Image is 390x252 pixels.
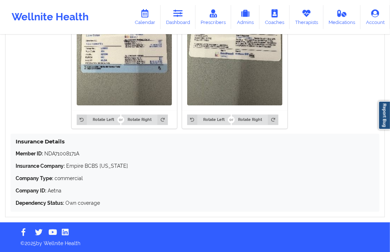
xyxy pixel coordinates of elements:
strong: Insurance Company: [16,163,65,169]
a: Calendar [129,5,161,29]
strong: Company ID: [16,188,46,194]
a: Prescribers [196,5,232,29]
button: Rotate Left [187,114,231,125]
p: NDA71008171A [16,150,374,157]
button: Rotate Left [77,114,120,125]
p: commercial [16,175,374,182]
a: Medications [323,5,361,29]
a: Dashboard [161,5,196,29]
strong: Member ID: [16,151,43,157]
a: Therapists [290,5,323,29]
p: Aetna [16,187,374,194]
h4: Insurance Details [16,138,374,145]
p: © 2025 by Wellnite Health [15,235,375,247]
strong: Company Type: [16,175,53,181]
a: Admins [231,5,260,29]
p: Empire BCBS [US_STATE] [16,162,374,170]
strong: Dependency Status: [16,200,64,206]
a: Coaches [260,5,290,29]
p: Own coverage [16,199,374,207]
a: Account [361,5,390,29]
button: Rotate Right [121,114,168,125]
a: Report Bug [378,101,390,130]
button: Rotate Right [232,114,278,125]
